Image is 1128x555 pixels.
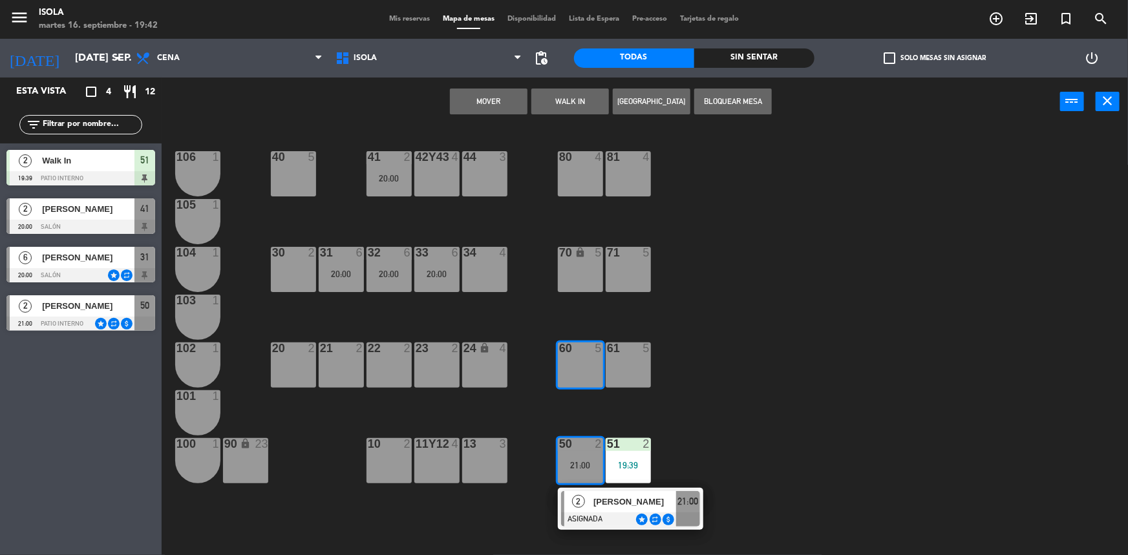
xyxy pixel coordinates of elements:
[19,203,32,216] span: 2
[595,151,603,163] div: 4
[572,495,585,508] span: 2
[10,8,29,27] i: menu
[694,89,772,114] button: Bloquear Mesa
[1060,92,1084,111] button: power_input
[404,438,412,450] div: 2
[404,151,412,163] div: 2
[1096,92,1120,111] button: close
[1084,50,1100,66] i: power_settings_new
[308,151,316,163] div: 5
[452,151,460,163] div: 4
[404,342,412,354] div: 2
[575,247,586,258] i: lock
[463,438,464,450] div: 13
[607,438,608,450] div: 51
[559,342,560,354] div: 60
[320,247,321,258] div: 31
[607,342,608,354] div: 61
[463,151,464,163] div: 44
[643,247,651,258] div: 5
[534,50,549,66] span: pending_actions
[140,249,149,265] span: 31
[240,438,251,449] i: lock
[643,342,651,354] div: 5
[452,247,460,258] div: 6
[213,438,220,450] div: 1
[383,16,436,23] span: Mis reservas
[593,495,676,508] span: [PERSON_NAME]
[319,269,364,278] div: 20:00
[500,151,507,163] div: 3
[10,8,29,32] button: menu
[255,438,268,450] div: 23
[613,89,690,114] button: [GEOGRAPHIC_DATA]
[213,295,220,306] div: 1
[176,390,177,402] div: 101
[111,50,126,66] i: arrow_drop_down
[308,247,316,258] div: 2
[595,438,603,450] div: 2
[500,247,507,258] div: 4
[559,151,560,163] div: 80
[213,151,220,163] div: 1
[643,438,651,450] div: 2
[213,342,220,354] div: 1
[42,251,134,264] span: [PERSON_NAME]
[176,295,177,306] div: 103
[404,247,412,258] div: 6
[140,152,149,168] span: 51
[562,16,626,23] span: Lista de Espera
[1065,93,1080,109] i: power_input
[308,342,316,354] div: 2
[1100,93,1116,109] i: close
[176,247,177,258] div: 104
[356,247,364,258] div: 6
[674,16,745,23] span: Tarjetas de regalo
[606,461,651,470] div: 19:39
[884,52,896,64] span: check_box_outline_blank
[500,342,507,354] div: 4
[559,247,560,258] div: 70
[122,84,138,99] i: restaurant
[26,117,41,132] i: filter_list
[414,269,460,278] div: 20:00
[176,342,177,354] div: 102
[463,342,464,354] div: 24
[157,54,180,63] span: Cena
[501,16,562,23] span: Disponibilidad
[574,48,694,68] div: Todas
[145,85,155,99] span: 12
[19,154,32,167] span: 2
[213,390,220,402] div: 1
[19,300,32,313] span: 2
[39,19,158,32] div: martes 16. septiembre - 19:42
[272,342,273,354] div: 20
[19,251,32,264] span: 6
[320,342,321,354] div: 21
[176,151,177,163] div: 106
[176,438,177,450] div: 100
[595,342,603,354] div: 5
[83,84,99,99] i: crop_square
[42,299,134,313] span: [PERSON_NAME]
[1093,11,1109,26] i: search
[41,118,142,132] input: Filtrar por nombre...
[106,85,111,99] span: 4
[558,461,603,470] div: 21:00
[140,298,149,313] span: 50
[452,438,460,450] div: 4
[224,438,225,450] div: 90
[452,342,460,354] div: 2
[272,151,273,163] div: 40
[559,438,560,450] div: 50
[176,199,177,211] div: 105
[140,201,149,216] span: 41
[643,151,651,163] div: 4
[39,6,158,19] div: Isola
[500,438,507,450] div: 3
